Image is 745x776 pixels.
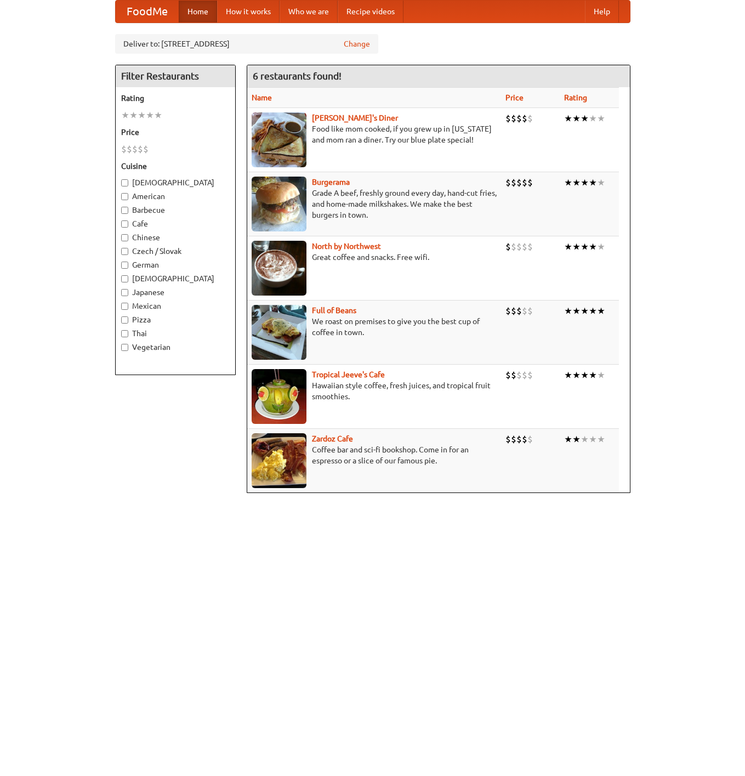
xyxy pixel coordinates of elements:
[116,1,179,22] a: FoodMe
[564,112,572,124] li: ★
[121,232,230,243] label: Chinese
[312,306,356,315] a: Full of Beans
[312,178,350,186] a: Burgerama
[581,369,589,381] li: ★
[121,275,128,282] input: [DEMOGRAPHIC_DATA]
[581,433,589,445] li: ★
[121,220,128,228] input: Cafe
[516,433,522,445] li: $
[121,191,230,202] label: American
[138,109,146,121] li: ★
[121,246,230,257] label: Czech / Slovak
[121,289,128,296] input: Japanese
[522,112,527,124] li: $
[115,34,378,54] div: Deliver to: [STREET_ADDRESS]
[217,1,280,22] a: How it works
[143,143,149,155] li: $
[121,330,128,337] input: Thai
[312,434,353,443] a: Zardoz Cafe
[121,262,128,269] input: German
[564,305,572,317] li: ★
[511,177,516,189] li: $
[527,369,533,381] li: $
[252,380,497,402] p: Hawaiian style coffee, fresh juices, and tropical fruit smoothies.
[522,305,527,317] li: $
[511,369,516,381] li: $
[589,305,597,317] li: ★
[516,241,522,253] li: $
[127,143,132,155] li: $
[312,370,385,379] a: Tropical Jeeve's Cafe
[344,38,370,49] a: Change
[252,241,306,296] img: north.jpg
[505,177,511,189] li: $
[252,188,497,220] p: Grade A beef, freshly ground every day, hand-cut fries, and home-made milkshakes. We make the bes...
[511,112,516,124] li: $
[527,112,533,124] li: $
[252,177,306,231] img: burgerama.jpg
[572,369,581,381] li: ★
[121,303,128,310] input: Mexican
[252,369,306,424] img: jeeves.jpg
[121,234,128,241] input: Chinese
[280,1,338,22] a: Who we are
[527,177,533,189] li: $
[516,112,522,124] li: $
[597,112,605,124] li: ★
[564,369,572,381] li: ★
[527,433,533,445] li: $
[252,305,306,360] img: beans.jpg
[564,93,587,102] a: Rating
[132,143,138,155] li: $
[121,314,230,325] label: Pizza
[516,177,522,189] li: $
[522,241,527,253] li: $
[312,114,398,122] a: [PERSON_NAME]'s Diner
[121,342,230,353] label: Vegetarian
[505,112,511,124] li: $
[121,205,230,216] label: Barbecue
[527,241,533,253] li: $
[116,65,235,87] h4: Filter Restaurants
[121,177,230,188] label: [DEMOGRAPHIC_DATA]
[253,71,342,81] ng-pluralize: 6 restaurants found!
[505,305,511,317] li: $
[564,433,572,445] li: ★
[252,433,306,488] img: zardoz.jpg
[505,241,511,253] li: $
[564,241,572,253] li: ★
[589,433,597,445] li: ★
[581,112,589,124] li: ★
[572,305,581,317] li: ★
[522,369,527,381] li: $
[597,433,605,445] li: ★
[121,179,128,186] input: [DEMOGRAPHIC_DATA]
[338,1,403,22] a: Recipe videos
[572,241,581,253] li: ★
[522,433,527,445] li: $
[121,344,128,351] input: Vegetarian
[505,369,511,381] li: $
[252,316,497,338] p: We roast on premises to give you the best cup of coffee in town.
[121,287,230,298] label: Japanese
[581,305,589,317] li: ★
[597,369,605,381] li: ★
[121,127,230,138] h5: Price
[121,143,127,155] li: $
[597,241,605,253] li: ★
[597,177,605,189] li: ★
[312,242,381,251] a: North by Northwest
[597,305,605,317] li: ★
[121,109,129,121] li: ★
[581,177,589,189] li: ★
[121,328,230,339] label: Thai
[252,444,497,466] p: Coffee bar and sci-fi bookshop. Come in for an espresso or a slice of our famous pie.
[505,93,524,102] a: Price
[564,177,572,189] li: ★
[154,109,162,121] li: ★
[522,177,527,189] li: $
[129,109,138,121] li: ★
